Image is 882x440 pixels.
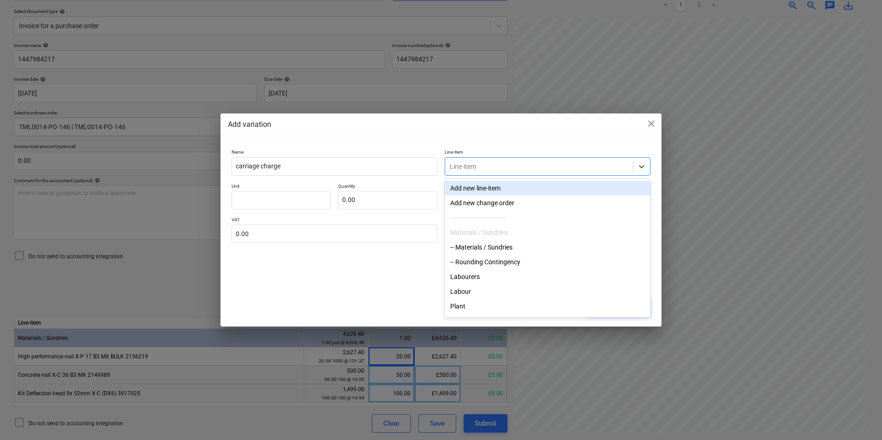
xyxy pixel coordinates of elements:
p: Unit [232,183,331,191]
div: Add variation [228,119,654,130]
div: Materials / Sundries [445,225,650,240]
p: VAT [232,217,437,225]
p: Line-item [445,149,650,157]
div: Labour [445,284,650,299]
div: ------------------------------ [445,210,650,225]
span: close [646,118,657,129]
div: -- Rounding Contingency [445,255,650,269]
div: Add new change order [445,196,650,210]
div: Plant [445,299,650,314]
p: Quantity [338,183,437,191]
div: Labourers [445,269,650,284]
div: Add new line-item [445,181,650,196]
div: close [646,118,657,132]
div: -- Materials / Sundries [445,240,650,255]
p: Name [232,149,437,157]
div: Prelims [445,314,650,328]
